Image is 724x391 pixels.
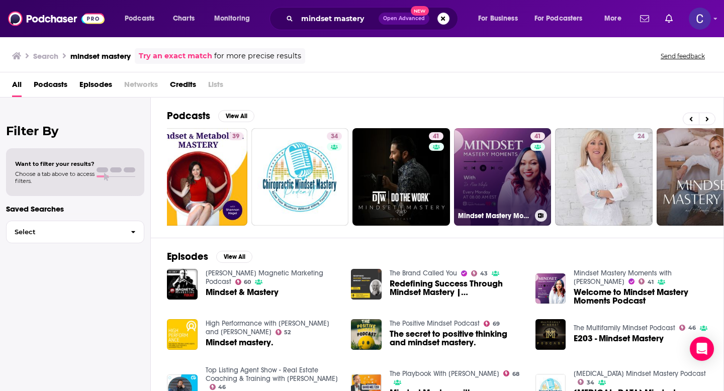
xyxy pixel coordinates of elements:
span: Monitoring [214,12,250,26]
a: 68 [503,370,519,376]
span: 39 [232,132,239,142]
p: Saved Searches [6,204,144,214]
a: Mindset mastery. [167,319,198,350]
span: New [411,6,429,16]
a: Try an exact match [139,50,212,62]
img: Podchaser - Follow, Share and Rate Podcasts [8,9,105,28]
div: Search podcasts, credits, & more... [279,7,468,30]
h3: Search [33,51,58,61]
span: 24 [638,132,645,142]
span: For Podcasters [534,12,583,26]
a: 41 [639,278,654,284]
a: 52 [276,329,291,335]
a: 41 [352,128,450,226]
img: User Profile [689,8,711,30]
a: Show notifications dropdown [636,10,653,27]
span: 46 [688,326,696,330]
button: Select [6,221,144,243]
a: 34 [251,128,349,226]
a: Episodes [79,76,112,97]
img: The secret to positive thinking and mindset mastery. [351,319,382,350]
a: The Playbook With David Meltzer [390,369,499,378]
span: Networks [124,76,158,97]
button: open menu [528,11,597,27]
a: The Brand Called You [390,269,457,277]
span: Welcome to Mindset Mastery Moments Podcast [574,288,707,305]
a: The Positive Mindset Podcast [390,319,480,328]
a: E203 - Mindset Mastery [574,334,664,343]
h2: Episodes [167,250,208,263]
img: E203 - Mindset Mastery [535,319,566,350]
button: View All [218,110,254,122]
img: Welcome to Mindset Mastery Moments Podcast [535,273,566,304]
button: open menu [118,11,167,27]
button: Open AdvancedNew [379,13,429,25]
a: 43 [471,270,488,276]
img: Mindset & Mastery [167,269,198,300]
span: 46 [218,385,226,389]
span: 68 [512,372,519,376]
a: 24 [633,132,649,140]
img: Redefining Success Through Mindset Mastery | Darren Fleming | Speaker, Trainer and Author of ‘Min... [351,269,382,300]
a: 24 [555,128,653,226]
span: 41 [433,132,439,142]
a: Mindset Mastery Moments with Dr. Alisa Whyte [574,269,672,286]
a: 39 [228,132,243,140]
a: Credits [170,76,196,97]
span: Logged in as publicityxxtina [689,8,711,30]
button: Send feedback [658,52,708,60]
h2: Filter By [6,124,144,138]
button: open menu [471,11,530,27]
span: 60 [244,280,251,284]
a: Mindset mastery. [206,338,274,347]
a: EpisodesView All [167,250,252,263]
a: Mindset & Mastery [206,288,279,297]
a: 39 [150,128,247,226]
span: More [604,12,621,26]
a: 60 [235,279,251,285]
a: Redefining Success Through Mindset Mastery | Darren Fleming | Speaker, Trainer and Author of ‘Min... [390,279,523,297]
span: Want to filter your results? [15,160,95,167]
span: For Business [478,12,518,26]
span: Redefining Success Through Mindset Mastery | [PERSON_NAME] | Speaker, Trainer and Author of ‘Mind... [390,279,523,297]
a: Show notifications dropdown [661,10,677,27]
a: PodcastsView All [167,110,254,122]
h3: Mindset Mastery Moments with [PERSON_NAME] [458,212,531,220]
span: Choose a tab above to access filters. [15,170,95,184]
span: 52 [284,330,291,335]
a: 46 [210,384,226,390]
a: The Multifamily Mindset Podcast [574,324,675,332]
span: 34 [587,380,594,385]
a: Charts [166,11,201,27]
a: 41 [429,132,443,140]
button: Show profile menu [689,8,711,30]
a: All [12,76,22,97]
span: Select [7,229,123,235]
span: Lists [208,76,223,97]
a: Podcasts [34,76,67,97]
span: Podcasts [125,12,154,26]
a: 46 [679,325,696,331]
input: Search podcasts, credits, & more... [297,11,379,27]
span: for more precise results [214,50,301,62]
a: 41 [530,132,545,140]
span: 41 [648,280,654,284]
span: Open Advanced [383,16,425,21]
a: The secret to positive thinking and mindset mastery. [390,330,523,347]
button: open menu [207,11,263,27]
a: Dan Kennedy's Magnetic Marketing Podcast [206,269,323,286]
a: Top Listing Agent Show - Real Estate Coaching & Training with Chadi Bazzi [206,366,338,383]
a: 69 [484,321,500,327]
